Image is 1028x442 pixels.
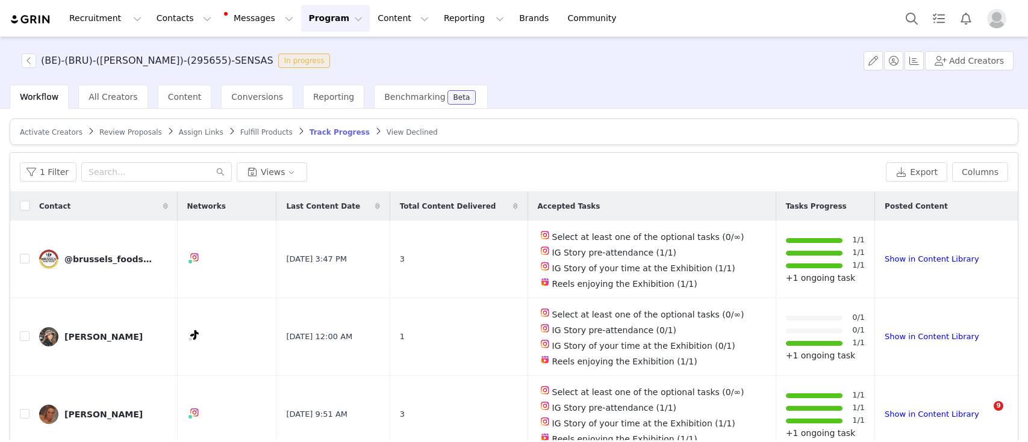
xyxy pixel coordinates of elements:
img: instagram-reels.svg [540,277,550,287]
button: Views [237,162,307,182]
img: a1a20776-22e5-415c-b2fb-35a45fe2ecb1.jpg [39,405,58,424]
span: [DATE] 12:00 AM [286,331,352,343]
div: [PERSON_NAME] [64,410,143,419]
button: 1 Filter [20,162,76,182]
span: Workflow [20,92,58,102]
span: Fulfill Products [240,128,293,137]
button: Reporting [437,5,511,32]
span: IG Story pre-attendance (0/1) [552,325,676,335]
a: [PERSON_NAME] [39,405,168,424]
span: 9 [994,401,1003,411]
p: +1 ongoing task [786,272,865,284]
span: [DATE] 3:47 PM [286,253,346,265]
span: Select at least one of the optional tasks (0/∞) [552,387,744,397]
p: +1 ongoing task [786,427,865,440]
h3: (BE)-(BRU)-([PERSON_NAME])-(295655)-SENSAS [41,54,273,68]
img: 92f9a72d-2595-4935-81fe-e251c3167614.jpg [39,327,58,346]
span: View Declined [387,128,438,137]
div: [PERSON_NAME] [64,332,143,342]
span: Select at least one of the optional tasks (0/∞) [552,310,744,319]
iframe: Intercom live chat [969,401,998,430]
button: Recruitment [62,5,149,32]
span: IG Story pre-attendance (1/1) [552,248,676,257]
a: Brands [512,5,559,32]
a: 0/1 [852,324,865,337]
a: Show in Content Library [885,254,979,263]
span: Assign Links [179,128,223,137]
div: Beta [453,94,470,101]
span: 1 [400,331,405,343]
span: Select at least one of the optional tasks (0/∞) [552,232,744,242]
input: Search... [81,162,232,182]
span: Conversions [231,92,283,102]
img: instagram-reels.svg [540,355,550,364]
button: Content [370,5,436,32]
span: Reporting [313,92,354,102]
img: placeholder-profile.jpg [987,9,1006,28]
a: 1/1 [852,389,865,402]
span: Content [168,92,202,102]
span: Reels enjoying the Exhibition (1/1) [552,279,697,289]
a: 1/1 [852,259,865,272]
a: @brussels_foodspots [39,250,168,269]
a: 1/1 [852,337,865,349]
img: fb2a0041-0957-4494-b9a6-91d6ecbcd047.jpg [39,250,58,269]
a: 1/1 [852,247,865,259]
span: Track Progress [310,128,370,137]
span: [object Object] [22,54,335,68]
img: instagram.svg [540,324,550,333]
button: Profile [980,9,1018,28]
span: Total Content Delivered [400,201,496,212]
button: Columns [952,162,1008,182]
span: [DATE] 9:51 AM [286,408,347,420]
img: instagram.svg [540,339,550,349]
button: Contacts [149,5,219,32]
a: Tasks [926,5,952,32]
div: @brussels_foodspots [64,254,155,264]
span: IG Story of your time at the Exhibition (1/1) [552,263,735,273]
span: Contact [39,201,70,212]
button: Program [301,5,370,32]
img: instagram.svg [540,262,550,271]
button: Messages [219,5,301,32]
span: Last Content Date [286,201,360,212]
span: Tasks Progress [786,201,847,212]
span: 3 [400,408,405,420]
img: instagram.svg [540,308,550,318]
span: Accepted Tasks [538,201,600,212]
span: IG Story pre-attendance (1/1) [552,403,676,413]
img: instagram-reels.svg [540,432,550,442]
i: icon: search [216,168,225,176]
img: instagram.svg [540,246,550,256]
button: Notifications [953,5,979,32]
img: instagram.svg [540,401,550,411]
span: In progress [278,54,331,68]
img: grin logo [10,14,52,25]
button: Add Creators [925,51,1014,70]
img: instagram.svg [190,408,199,417]
span: IG Story of your time at the Exhibition (0/1) [552,341,735,351]
span: Activate Creators [20,128,83,137]
img: instagram.svg [190,253,199,262]
a: 1/1 [852,414,865,427]
span: Benchmarking [384,92,445,102]
a: 1/1 [852,402,865,414]
button: Search [899,5,925,32]
span: Reels enjoying the Exhibition (1/1) [552,357,697,366]
img: instagram.svg [540,230,550,240]
button: Export [886,162,947,182]
a: Show in Content Library [885,332,979,341]
a: 0/1 [852,312,865,324]
span: IG Story of your time at the Exhibition (1/1) [552,419,735,428]
span: Networks [187,201,226,212]
a: Show in Content Library [885,410,979,419]
img: instagram.svg [540,385,550,395]
p: +1 ongoing task [786,349,865,362]
a: [PERSON_NAME] [39,327,168,346]
span: All Creators [89,92,137,102]
span: Posted Content [885,201,948,212]
span: Review Proposals [99,128,162,137]
img: instagram.svg [540,417,550,426]
a: Community [561,5,629,32]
